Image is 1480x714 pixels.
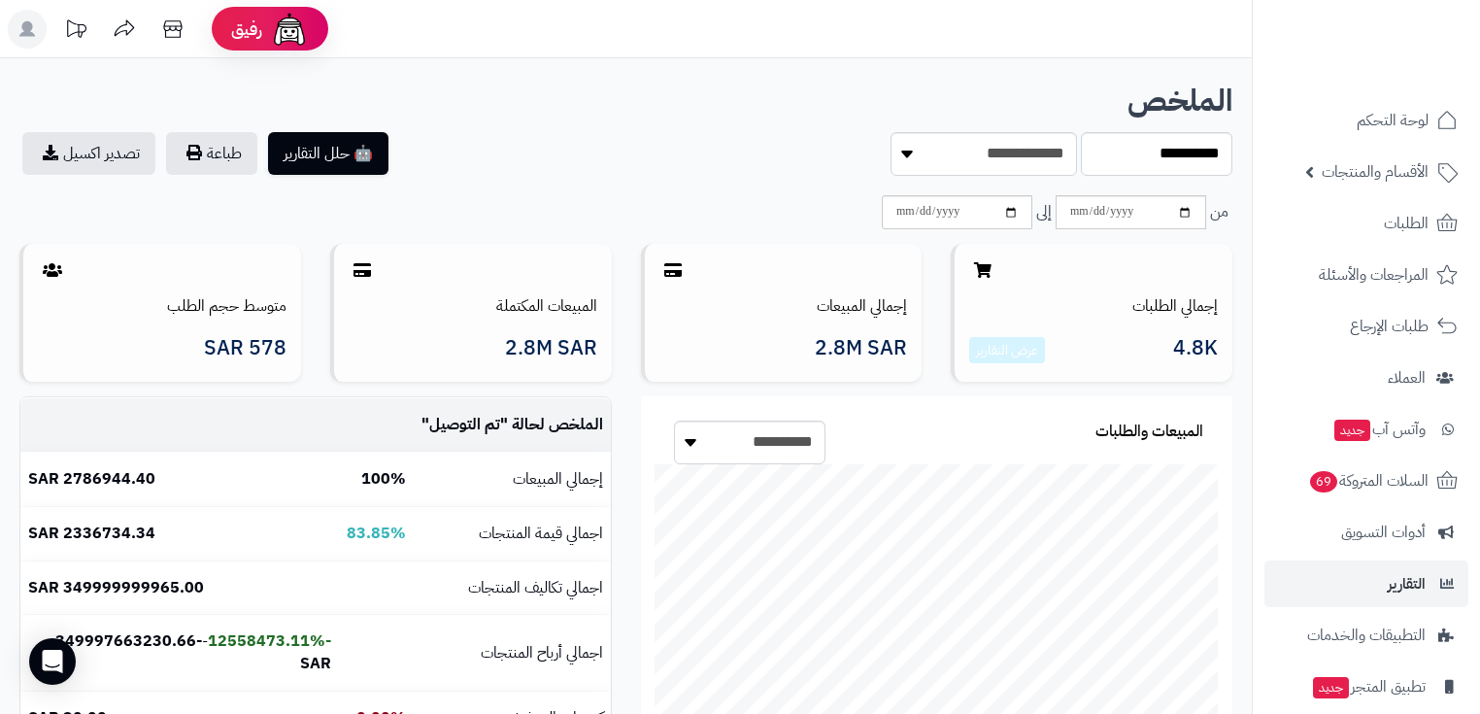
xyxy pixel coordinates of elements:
a: إجمالي المبيعات [817,294,907,318]
td: إجمالي المبيعات [414,453,611,506]
img: logo-2.png [1348,21,1462,62]
span: العملاء [1388,364,1426,391]
b: 100% [361,467,406,491]
span: الأقسام والمنتجات [1322,158,1429,186]
a: المبيعات المكتملة [496,294,597,318]
a: التطبيقات والخدمات [1264,612,1468,659]
span: 69 [1309,470,1339,493]
td: الملخص لحالة " " [414,398,611,452]
td: اجمالي أرباح المنتجات [414,615,611,691]
a: الطلبات [1264,200,1468,247]
td: - [20,615,339,691]
a: تحديثات المنصة [51,10,100,53]
span: أدوات التسويق [1341,519,1426,546]
b: الملخص [1127,78,1232,123]
a: التقارير [1264,561,1468,607]
span: إلى [1036,201,1052,223]
span: 4.8K [1173,337,1218,364]
span: 578 SAR [204,337,286,359]
span: السلات المتروكة [1308,467,1429,494]
a: المراجعات والأسئلة [1264,252,1468,298]
span: من [1210,201,1228,223]
h3: المبيعات والطلبات [1095,424,1203,441]
a: متوسط حجم الطلب [167,294,286,318]
span: 2.8M SAR [815,337,907,359]
div: Open Intercom Messenger [29,638,76,685]
span: الطلبات [1384,210,1429,237]
td: اجمالي تكاليف المنتجات [414,561,611,615]
a: لوحة التحكم [1264,97,1468,144]
a: وآتس آبجديد [1264,406,1468,453]
b: -12558473.11% [208,629,331,653]
a: عرض التقارير [976,340,1038,360]
td: اجمالي قيمة المنتجات [414,507,611,561]
b: 349999999965.00 SAR [28,576,204,599]
span: 2.8M SAR [505,337,597,359]
a: طلبات الإرجاع [1264,303,1468,350]
a: السلات المتروكة69 [1264,458,1468,504]
a: تصدير اكسيل [22,132,155,175]
a: تطبيق المتجرجديد [1264,663,1468,710]
span: لوحة التحكم [1357,107,1429,134]
span: رفيق [231,17,262,41]
b: 83.85% [347,522,406,545]
span: المراجعات والأسئلة [1319,261,1429,289]
span: وآتس آب [1332,416,1426,443]
b: 2786944.40 SAR [28,467,155,491]
span: التقارير [1388,570,1426,597]
span: جديد [1334,420,1370,441]
a: العملاء [1264,355,1468,401]
button: طباعة [166,132,257,175]
span: التطبيقات والخدمات [1307,622,1426,649]
a: إجمالي الطلبات [1132,294,1218,318]
b: 2336734.34 SAR [28,522,155,545]
button: 🤖 حلل التقارير [268,132,388,175]
span: طلبات الإرجاع [1350,313,1429,340]
span: جديد [1313,677,1349,698]
b: -349997663230.66 SAR [55,629,331,675]
span: تم التوصيل [429,413,500,436]
span: تطبيق المتجر [1311,673,1426,700]
img: ai-face.png [270,10,309,49]
a: أدوات التسويق [1264,509,1468,556]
